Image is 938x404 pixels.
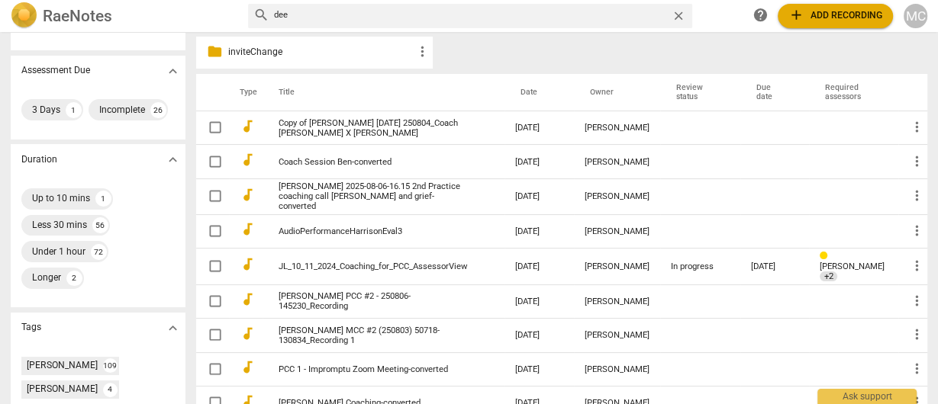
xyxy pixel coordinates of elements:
span: audiotrack [240,292,256,308]
span: more_vert [909,293,925,309]
a: Help [748,4,772,27]
span: audiotrack [240,152,256,168]
div: Longer [32,271,61,284]
h2: RaeNotes [43,7,112,25]
td: [DATE] [504,111,575,144]
span: audiotrack [240,119,256,135]
td: [DATE] [504,248,575,284]
a: PCC 1 - Impromptu Zoom Meeting-converted [279,364,467,374]
span: audiotrack [240,188,256,204]
th: Date [504,74,575,111]
span: audiotrack [240,257,256,273]
span: more_vert [414,44,430,60]
button: Show more [163,318,182,338]
span: expand_more [165,63,181,79]
a: [PERSON_NAME] 2025-08-06-16.15 2nd Practice coaching call [PERSON_NAME] and grief-converted [279,181,467,211]
span: more_vert [909,361,925,377]
a: [PERSON_NAME] PCC #2 - 250806-145230_Recording [279,291,467,311]
td: [DATE] [504,145,575,178]
div: 109 [103,358,118,373]
span: Review status: in progress [820,252,833,261]
td: [DATE] [504,214,575,248]
div: In progress [671,261,730,271]
a: Coach Session Ben-converted [279,157,467,167]
p: inviteChange [227,46,414,59]
div: [PERSON_NAME] [27,359,98,372]
button: Show more [163,149,182,169]
div: [PERSON_NAME] [585,364,650,374]
td: [DATE] [504,178,575,214]
button: MC [904,4,927,27]
span: more_vert [909,327,925,343]
div: [PERSON_NAME] [585,297,650,306]
a: Copy of [PERSON_NAME] [DATE] 250804_Coach [PERSON_NAME] X [PERSON_NAME] [279,118,467,138]
span: more_vert [909,120,925,136]
div: [PERSON_NAME] [27,383,98,396]
td: [DATE] [504,319,575,352]
p: Tags [21,321,41,335]
span: Add recording [788,8,882,24]
p: Duration [21,153,57,167]
span: audiotrack [240,326,256,342]
p: Assessment Due [21,64,90,78]
a: JL_10_11_2024_Coaching_for_PCC_AssessorView [279,261,467,271]
th: Due date [740,74,810,111]
div: Under 1 hour [32,245,85,258]
a: LogoRaeNotes [11,2,237,29]
button: Show more [163,61,182,81]
th: Type [229,74,263,111]
a: AudioPerformanceHarrisonEval3 [279,226,467,236]
span: more_vert [909,258,925,274]
div: [PERSON_NAME] [585,123,650,133]
div: 26 [150,102,166,118]
span: search [253,8,269,24]
th: Required assessors [809,74,898,111]
span: +2 [820,271,836,281]
span: add [788,8,804,24]
td: [DATE] [504,352,575,386]
input: Search [274,5,666,27]
span: [PERSON_NAME] [820,261,885,271]
div: [PERSON_NAME] [585,330,650,340]
div: 1 [66,102,82,118]
button: Upload [778,4,893,27]
div: 72 [91,244,107,260]
div: [PERSON_NAME] [585,226,650,236]
div: Less 30 mins [32,219,87,232]
div: 56 [92,217,108,233]
div: [PERSON_NAME] [585,191,650,201]
th: Owner [574,74,660,111]
div: [PERSON_NAME] [585,157,650,167]
span: audiotrack [240,360,256,376]
div: [DATE] [751,261,799,271]
span: help [752,8,768,24]
div: Ask support [817,389,917,404]
span: expand_more [165,152,181,168]
span: more_vert [909,154,925,170]
th: Title [263,74,504,111]
th: Review status [660,74,740,111]
div: Incomplete [99,104,145,117]
span: folder [207,44,223,60]
span: audiotrack [240,222,256,238]
div: [PERSON_NAME] [585,261,650,271]
div: 2 [66,271,82,287]
td: [DATE] [504,284,575,318]
div: Up to 10 mins [32,192,90,205]
div: 1 [95,191,111,207]
div: 4 [103,383,118,397]
div: 3 Days [32,104,60,117]
img: Logo [11,2,37,29]
span: more_vert [909,188,925,204]
span: more_vert [909,223,925,239]
span: close [672,9,685,23]
span: expand_more [165,320,181,336]
a: [PERSON_NAME] MCC #2 (250803) 50718-130834_Recording 1 [279,325,467,345]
